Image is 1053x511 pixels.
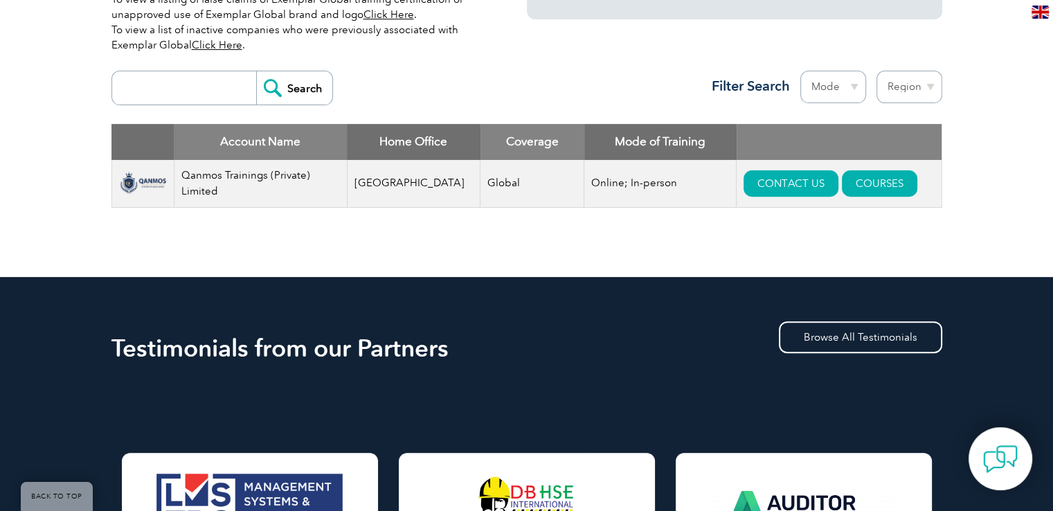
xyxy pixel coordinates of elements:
[1032,6,1049,19] img: en
[347,160,480,208] td: [GEOGRAPHIC_DATA]
[744,170,838,197] a: CONTACT US
[703,78,790,95] h3: Filter Search
[363,8,414,21] a: Click Here
[256,71,332,105] input: Search
[842,170,917,197] a: COURSES
[111,337,942,359] h2: Testimonials from our Partners
[983,442,1018,476] img: contact-chat.png
[584,160,737,208] td: Online; In-person
[174,160,347,208] td: Qanmos Trainings (Private) Limited
[21,482,93,511] a: BACK TO TOP
[480,160,584,208] td: Global
[119,172,167,194] img: aba66f9e-23f8-ef11-bae2-000d3ad176a3-logo.png
[480,124,584,160] th: Coverage: activate to sort column ascending
[347,124,480,160] th: Home Office: activate to sort column ascending
[192,39,242,51] a: Click Here
[584,124,737,160] th: Mode of Training: activate to sort column ascending
[174,124,347,160] th: Account Name: activate to sort column descending
[779,321,942,353] a: Browse All Testimonials
[737,124,942,160] th: : activate to sort column ascending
